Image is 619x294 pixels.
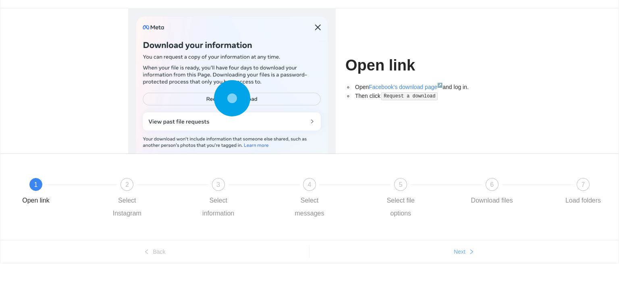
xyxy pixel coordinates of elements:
[12,178,104,207] div: 1Open link
[471,194,513,207] div: Download files
[34,181,38,188] span: 1
[469,249,474,255] span: right
[490,181,494,188] span: 6
[582,181,585,188] span: 7
[308,181,312,188] span: 4
[309,245,619,258] button: Nextright
[353,91,491,101] li: Then click
[381,92,438,100] code: Request a download
[353,83,491,91] li: Open and log in.
[216,181,220,188] span: 3
[125,181,129,188] span: 2
[22,194,50,207] div: Open link
[565,194,601,207] div: Load folders
[469,178,560,207] div: 6Download files
[0,245,309,258] button: leftBack
[104,194,150,220] div: Select Instagram
[369,84,442,90] a: Facebook's download page↗
[454,247,465,256] span: Next
[345,56,491,75] h1: Open link
[104,178,195,220] div: 2Select Instagram
[377,178,468,220] div: 5Select file options
[399,181,403,188] span: 5
[195,178,286,220] div: 3Select information
[286,194,333,220] div: Select messages
[195,194,242,220] div: Select information
[560,178,607,207] div: 7Load folders
[286,178,377,220] div: 4Select messages
[377,194,424,220] div: Select file options
[437,83,442,87] sup: ↗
